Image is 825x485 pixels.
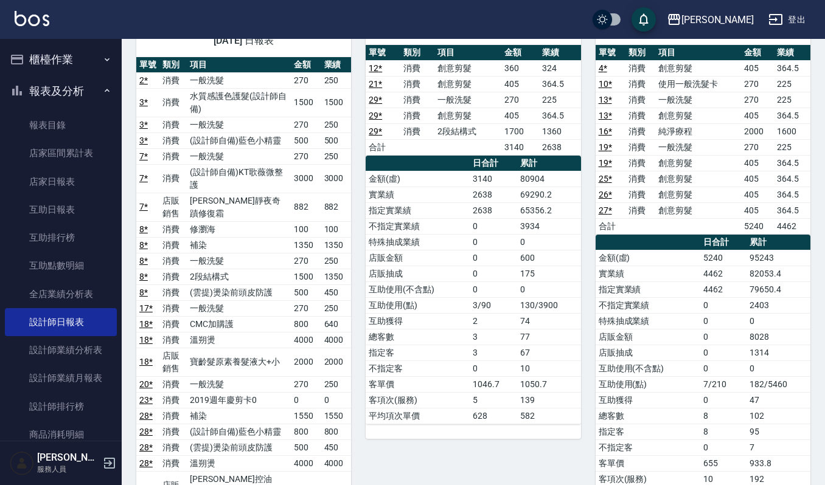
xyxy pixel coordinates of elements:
[774,108,810,123] td: 364.5
[741,60,775,76] td: 405
[625,123,655,139] td: 消費
[291,424,321,439] td: 800
[501,76,539,92] td: 405
[470,266,517,281] td: 0
[159,253,187,269] td: 消費
[366,250,470,266] td: 店販金額
[774,171,810,187] td: 364.5
[366,45,400,61] th: 單號
[700,455,747,471] td: 655
[366,297,470,313] td: 互助使用(點)
[747,297,810,313] td: 2403
[747,250,810,266] td: 95243
[291,193,321,221] td: 882
[400,108,434,123] td: 消費
[747,439,810,455] td: 7
[159,316,187,332] td: 消費
[625,155,655,171] td: 消費
[596,439,700,455] td: 不指定客
[291,88,321,117] td: 1500
[366,329,470,345] td: 總客數
[741,171,775,187] td: 405
[187,376,290,392] td: 一般洗髮
[366,281,470,297] td: 互助使用(不含點)
[470,250,517,266] td: 0
[470,345,517,360] td: 3
[366,266,470,281] td: 店販抽成
[625,76,655,92] td: 消費
[517,408,580,424] td: 582
[700,250,747,266] td: 5240
[747,455,810,471] td: 933.8
[655,45,740,61] th: 項目
[159,284,187,300] td: 消費
[187,269,290,284] td: 2段結構式
[321,408,352,424] td: 1550
[747,266,810,281] td: 82053.4
[291,221,321,237] td: 100
[517,156,580,171] th: 累計
[136,57,159,73] th: 單號
[159,455,187,471] td: 消費
[187,424,290,439] td: (設計師自備)藍色小精靈
[747,392,810,408] td: 47
[655,60,740,76] td: 創意剪髮
[517,360,580,376] td: 10
[774,202,810,218] td: 364.5
[470,392,517,408] td: 5
[187,348,290,376] td: 寶齡髮原素養髮液大+小
[655,187,740,202] td: 創意剪髮
[741,123,775,139] td: 2000
[470,156,517,171] th: 日合計
[5,168,117,196] a: 店家日報表
[596,45,625,61] th: 單號
[517,171,580,187] td: 80904
[187,408,290,424] td: 補染
[700,266,747,281] td: 4462
[655,76,740,92] td: 使用一般洗髮卡
[187,72,290,88] td: 一般洗髮
[700,313,747,329] td: 0
[747,313,810,329] td: 0
[501,108,539,123] td: 405
[700,235,747,250] th: 日合計
[159,132,187,148] td: 消費
[741,108,775,123] td: 405
[400,123,434,139] td: 消費
[159,408,187,424] td: 消費
[321,253,352,269] td: 250
[434,76,501,92] td: 創意剪髮
[366,45,580,156] table: a dense table
[774,92,810,108] td: 225
[321,284,352,300] td: 450
[470,281,517,297] td: 0
[291,332,321,348] td: 4000
[400,92,434,108] td: 消費
[470,234,517,250] td: 0
[159,117,187,132] td: 消費
[291,408,321,424] td: 1550
[741,45,775,61] th: 金額
[655,92,740,108] td: 一般洗髮
[5,139,117,167] a: 店家區間累計表
[625,60,655,76] td: 消費
[291,455,321,471] td: 4000
[681,12,754,27] div: [PERSON_NAME]
[655,123,740,139] td: 純淨療程
[159,392,187,408] td: 消費
[187,316,290,332] td: CMC加購護
[5,196,117,224] a: 互助日報表
[625,139,655,155] td: 消費
[187,221,290,237] td: 修瀏海
[321,72,352,88] td: 250
[5,393,117,421] a: 設計師排行榜
[596,297,700,313] td: 不指定實業績
[470,313,517,329] td: 2
[539,60,580,76] td: 324
[400,45,434,61] th: 類別
[539,76,580,92] td: 364.5
[434,108,501,123] td: 創意剪髮
[747,424,810,439] td: 95
[321,316,352,332] td: 640
[5,111,117,139] a: 報表目錄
